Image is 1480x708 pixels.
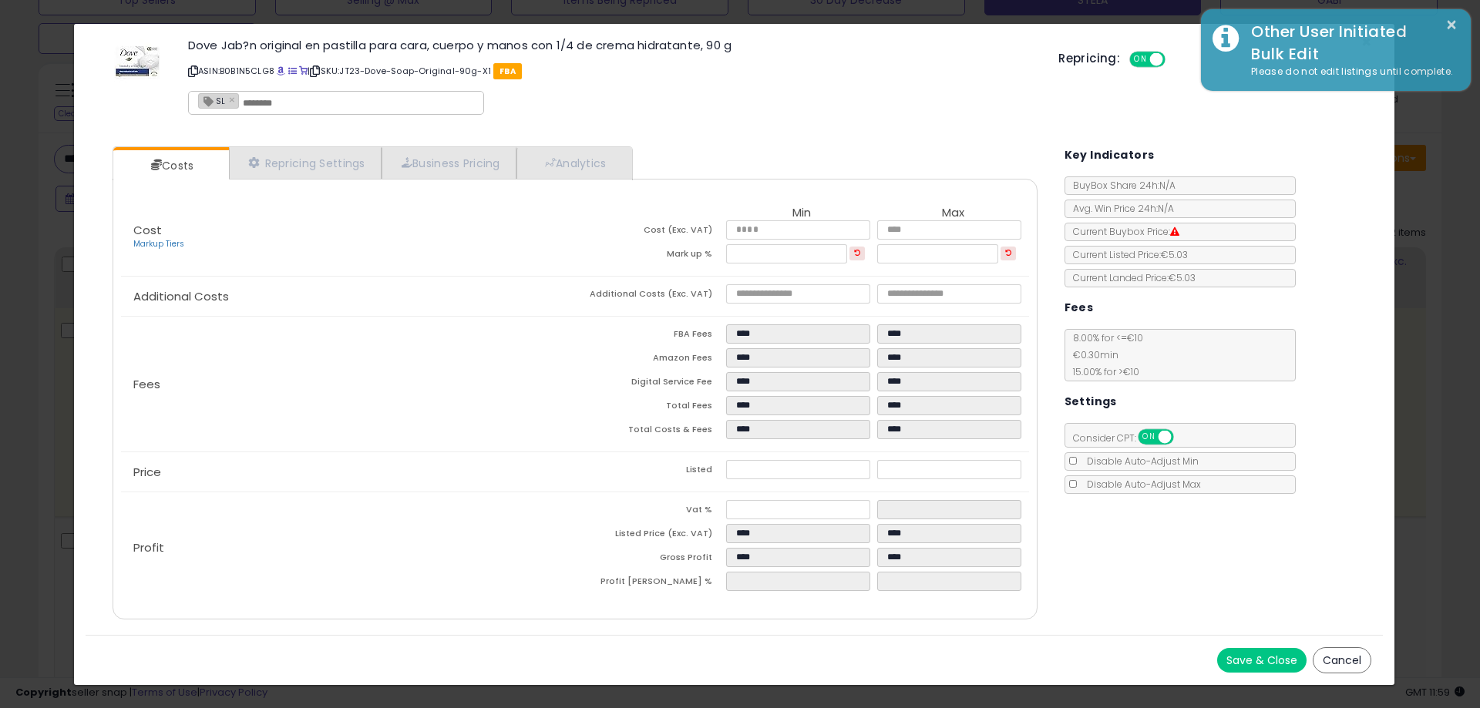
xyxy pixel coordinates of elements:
[1239,65,1459,79] div: Please do not edit listings until complete.
[575,348,726,372] td: Amazon Fees
[288,65,297,77] a: All offer listings
[114,39,160,86] img: 41nARRrgtrL._SL60_.jpg
[1131,53,1150,66] span: ON
[726,206,877,220] th: Min
[575,548,726,572] td: Gross Profit
[229,147,382,179] a: Repricing Settings
[121,378,575,391] p: Fees
[1065,271,1196,284] span: Current Landed Price: €5.03
[1065,225,1179,238] span: Current Buybox Price:
[382,147,516,179] a: Business Pricing
[575,460,726,484] td: Listed
[575,524,726,548] td: Listed Price (Exc. VAT)
[1065,431,1194,445] span: Consider CPT:
[133,238,184,250] a: Markup Tiers
[1170,227,1179,237] i: Suppressed Buy Box
[1079,455,1199,468] span: Disable Auto-Adjust Min
[1239,21,1459,65] div: Other User Initiated Bulk Edit
[1217,648,1307,673] button: Save & Close
[188,59,1035,83] p: ASIN: B0B1N5CLG8 | SKU: JT23-Dove-Soap-Original-90g-X1
[575,420,726,444] td: Total Costs & Fees
[877,206,1028,220] th: Max
[1445,15,1458,35] button: ×
[575,284,726,308] td: Additional Costs (Exc. VAT)
[1065,202,1174,215] span: Avg. Win Price 24h: N/A
[121,466,575,478] p: Price
[1058,52,1120,65] h5: Repricing:
[575,396,726,420] td: Total Fees
[1065,365,1139,378] span: 15.00 % for > €10
[299,65,308,77] a: Your listing only
[1065,179,1176,192] span: BuyBox Share 24h: N/A
[1065,331,1143,378] span: 8.00 % for <= €10
[113,150,227,181] a: Costs
[575,220,726,244] td: Cost (Exc. VAT)
[121,224,575,250] p: Cost
[1065,248,1188,261] span: Current Listed Price: €5.03
[199,94,225,107] span: SL
[575,500,726,524] td: Vat %
[1139,431,1159,444] span: ON
[575,324,726,348] td: FBA Fees
[516,147,631,179] a: Analytics
[575,244,726,268] td: Mark up %
[1065,146,1155,165] h5: Key Indicators
[121,542,575,554] p: Profit
[1079,478,1201,491] span: Disable Auto-Adjust Max
[1163,53,1188,66] span: OFF
[1065,298,1094,317] h5: Fees
[575,572,726,596] td: Profit [PERSON_NAME] %
[1313,647,1371,673] button: Cancel
[1065,392,1117,411] h5: Settings
[1171,431,1196,444] span: OFF
[121,290,575,303] p: Additional Costs
[188,39,1035,51] h3: Dove Jab?n original en pastilla para cara, cuerpo y manos con 1/4 de crema hidratante, 90 g
[575,372,726,396] td: Digital Service Fee
[229,92,238,106] a: ×
[493,63,522,79] span: FBA
[277,65,285,77] a: BuyBox page
[1065,348,1118,361] span: €0.30 min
